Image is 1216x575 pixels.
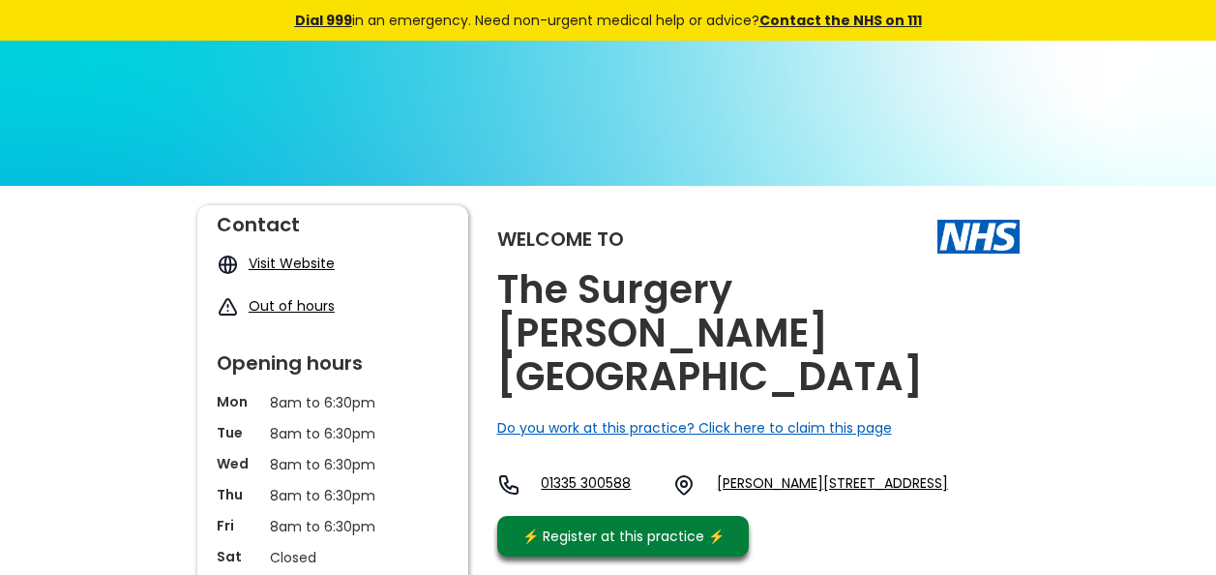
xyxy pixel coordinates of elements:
[497,268,1020,399] h2: The Surgery [PERSON_NAME][GEOGRAPHIC_DATA]
[217,423,260,442] p: Tue
[270,547,396,568] p: Closed
[217,344,449,373] div: Opening hours
[717,473,948,497] a: [PERSON_NAME][STREET_ADDRESS]
[270,516,396,537] p: 8am to 6:30pm
[497,418,892,438] a: Do you work at this practice? Click here to claim this page
[249,296,335,316] a: Out of hours
[497,516,749,557] a: ⚡️ Register at this practice ⚡️
[217,485,260,504] p: Thu
[295,11,352,30] a: Dial 999
[541,473,657,497] a: 01335 300588
[759,11,922,30] a: Contact the NHS on 111
[513,526,735,547] div: ⚡️ Register at this practice ⚡️
[270,485,396,506] p: 8am to 6:30pm
[270,423,396,444] p: 8am to 6:30pm
[270,454,396,475] p: 8am to 6:30pm
[937,220,1020,253] img: The NHS logo
[270,392,396,413] p: 8am to 6:30pm
[497,473,520,497] img: telephone icon
[217,392,260,411] p: Mon
[217,547,260,566] p: Sat
[217,454,260,473] p: Wed
[217,254,239,276] img: globe icon
[249,254,335,273] a: Visit Website
[497,229,624,249] div: Welcome to
[217,516,260,535] p: Fri
[217,296,239,318] img: exclamation icon
[217,205,449,234] div: Contact
[163,10,1053,31] div: in an emergency. Need non-urgent medical help or advice?
[672,473,696,497] img: practice location icon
